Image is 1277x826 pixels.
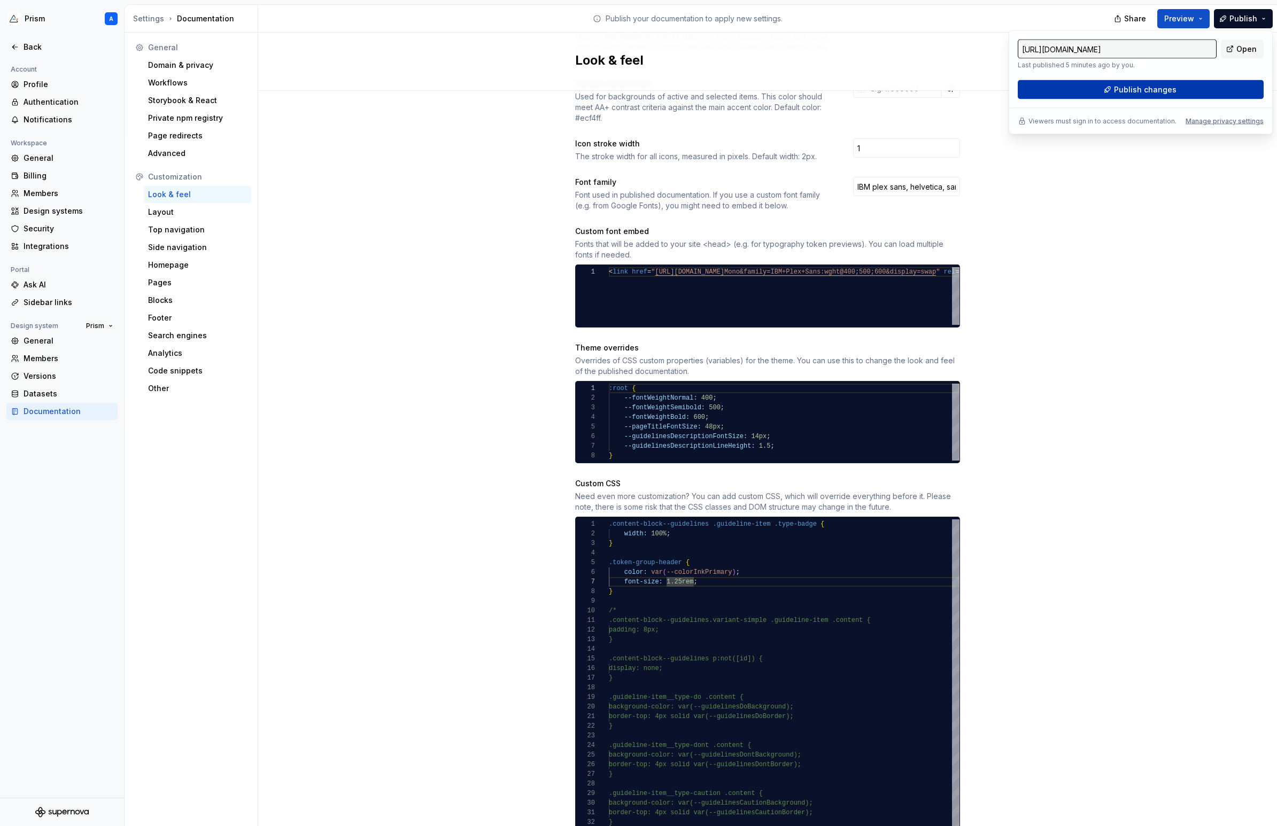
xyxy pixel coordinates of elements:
div: 26 [576,760,595,769]
a: Open [1221,40,1264,59]
div: Workspace [6,137,51,150]
div: Domain & privacy [148,60,247,71]
a: Workflows [144,74,251,91]
span: 1.25rem [667,578,693,586]
a: Notifications [6,111,118,128]
span: ; [721,423,724,431]
span: border-top: 4px solid var(--guidelinesDoBorder [609,713,786,720]
span: { [821,520,824,528]
div: Font used in published documentation. If you use a custom font family (e.g. from Google Fonts), y... [575,190,834,211]
div: Custom font embed [575,226,960,237]
span: er); [786,761,801,768]
div: 3 [576,539,595,548]
span: Publish changes [1114,84,1177,95]
span: Share [1124,13,1146,24]
span: .guideline-item__type-dont .content { [609,742,751,749]
span: color: [624,568,647,576]
a: Ask AI [6,276,118,293]
span: ; [693,578,697,586]
a: Documentation [6,403,118,420]
div: A [109,14,113,23]
div: 18 [576,683,595,692]
input: Inter, Arial, sans-serif [853,177,960,196]
div: Analytics [148,348,247,359]
a: Pages [144,274,251,291]
button: Manage privacy settings [1186,117,1264,126]
a: General [6,332,118,349]
div: Need even more customization? You can add custom CSS, which will override everything before it. P... [575,491,960,512]
a: Sidebar links [6,294,118,311]
div: 16 [576,664,595,673]
div: Members [24,353,113,364]
a: Layout [144,204,251,221]
span: link [613,268,628,276]
span: var [651,568,663,576]
span: [URL][DOMAIN_NAME] [655,268,724,276]
a: Design systems [6,202,118,220]
a: Top navigation [144,221,251,238]
div: Datasets [24,388,113,399]
div: Integrations [24,241,113,252]
div: Icon stroke width [575,138,834,149]
a: Footer [144,309,251,326]
h2: Look & feel [575,52,947,69]
span: .type-badge [775,520,817,528]
div: Documentation [24,406,113,417]
div: 25 [576,750,595,760]
div: Used for backgrounds of active and selected items. This color should meet AA+ contrast criteria a... [575,91,834,123]
div: 4 [576,548,595,558]
span: border-top: 4px solid var(--guidelinesCautionB [609,809,786,816]
a: Domain & privacy [144,57,251,74]
div: 6 [576,567,595,577]
div: Ask AI [24,279,113,290]
div: 17 [576,673,595,683]
span: .content-block--guidelines p:not([id]) { [609,655,763,663]
div: Members [24,188,113,199]
div: Font family [575,177,834,188]
span: ; [770,442,774,450]
div: Other [148,383,247,394]
a: Private npm registry [144,110,251,127]
div: 22 [576,721,595,731]
span: ); [786,713,793,720]
div: Notifications [24,114,113,125]
div: 8 [576,451,595,461]
div: 9 [576,596,595,606]
div: 14 [576,644,595,654]
span: { [686,559,690,566]
div: General [24,336,113,346]
div: Blocks [148,295,247,306]
div: Customization [148,172,247,182]
div: 5 [576,558,595,567]
p: Last published 5 minutes ago by you. [1018,61,1217,69]
div: 31 [576,808,595,817]
div: Look & feel [148,189,247,200]
a: Storybook & React [144,92,251,109]
span: background-color: var(--guidelinesDontBackgrou [609,751,786,759]
span: ; [667,530,670,537]
div: Search engines [148,330,247,341]
a: Supernova Logo [35,807,89,817]
span: .guideline-item [713,520,770,528]
a: Homepage [144,256,251,274]
span: ; [713,394,716,402]
div: Theme overrides [575,342,960,353]
span: nd); [786,751,801,759]
div: 8 [576,587,595,596]
span: 48px [705,423,721,431]
img: 933d721a-f27f-49e1-b294-5bdbb476d662.png [7,12,20,25]
span: } [609,770,613,778]
span: .guideline-item__type-do .content { [609,693,744,701]
span: .content-block--guidelines [609,520,709,528]
div: 5 [576,422,595,432]
span: ; [736,568,740,576]
p: Viewers must sign in to access documentation. [1028,117,1177,126]
div: 12 [576,625,595,635]
span: 14px [751,433,767,440]
button: Settings [133,13,164,24]
div: 28 [576,779,595,789]
div: Layout [148,207,247,217]
div: Profile [24,79,113,90]
button: Publish [1214,9,1273,28]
